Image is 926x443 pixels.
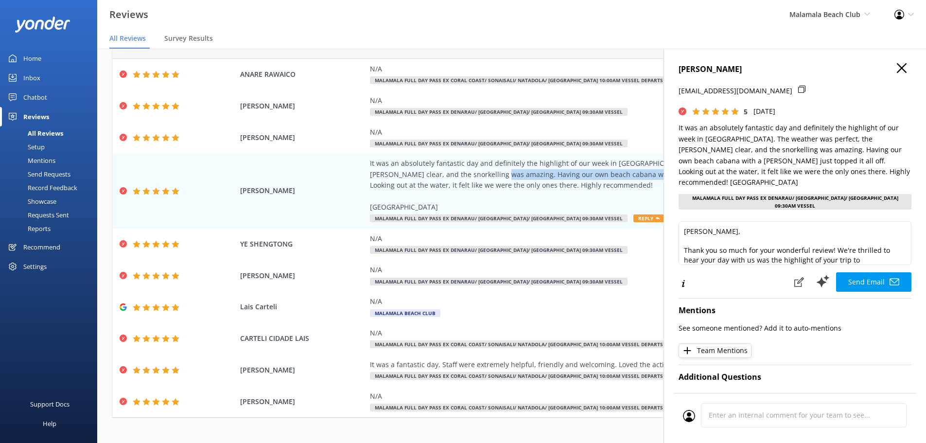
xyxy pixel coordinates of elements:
[6,222,51,235] div: Reports
[240,132,366,143] span: [PERSON_NAME]
[240,101,366,111] span: [PERSON_NAME]
[897,63,907,74] button: Close
[679,221,911,265] textarea: [PERSON_NAME], Thank you so much for your wonderful review! We're thrilled to hear your day with ...
[753,106,775,117] p: [DATE]
[679,63,911,76] h4: [PERSON_NAME]
[6,154,97,167] a: Mentions
[6,181,97,195] a: Record Feedback
[679,371,911,384] h4: Additional Questions
[370,76,694,84] span: Malamala Full Day Pass ex Coral Coast/ Sonaisali/ Natadola/ [GEOGRAPHIC_DATA] 10:00am vessel Depa...
[679,343,751,358] button: Team Mentions
[679,304,911,317] h4: Mentions
[370,140,628,147] span: Malamala Full Day Pass ex Denarau/ [GEOGRAPHIC_DATA]/ [GEOGRAPHIC_DATA] 09:30am Vessel
[370,265,812,275] div: N/A
[370,404,694,411] span: Malamala Full Day Pass ex Coral Coast/ Sonaisali/ Natadola/ [GEOGRAPHIC_DATA] 10:00am vessel Depa...
[43,414,56,433] div: Help
[370,328,812,338] div: N/A
[370,296,812,307] div: N/A
[240,270,366,281] span: [PERSON_NAME]
[23,49,41,68] div: Home
[836,272,911,292] button: Send Email
[370,95,812,106] div: N/A
[370,108,628,116] span: Malamala Full Day Pass ex Denarau/ [GEOGRAPHIC_DATA]/ [GEOGRAPHIC_DATA] 09:30am Vessel
[6,195,56,208] div: Showcase
[679,123,911,188] p: It was an absolutely fantastic day and definitely the highlight of our week in [GEOGRAPHIC_DATA]....
[109,34,146,43] span: All Reviews
[6,208,97,222] a: Requests Sent
[6,140,45,154] div: Setup
[6,126,63,140] div: All Reviews
[240,185,366,196] span: [PERSON_NAME]
[370,391,812,402] div: N/A
[164,34,213,43] span: Survey Results
[109,7,148,22] h3: Reviews
[370,233,812,244] div: N/A
[370,158,812,213] div: It was an absolutely fantastic day and definitely the highlight of our week in [GEOGRAPHIC_DATA]....
[240,239,366,249] span: YE SHENGTONG
[23,237,60,257] div: Recommend
[679,323,911,334] p: See someone mentioned? Add it to auto-mentions
[23,257,47,276] div: Settings
[679,86,792,96] p: [EMAIL_ADDRESS][DOMAIN_NAME]
[23,107,49,126] div: Reviews
[30,394,70,414] div: Support Docs
[683,410,695,422] img: user_profile.svg
[6,167,70,181] div: Send Requests
[370,340,694,348] span: Malamala Full Day Pass ex Coral Coast/ Sonaisali/ Natadola/ [GEOGRAPHIC_DATA] 10:00am vessel Depa...
[6,154,55,167] div: Mentions
[240,301,366,312] span: Lais Carteli
[23,88,47,107] div: Chatbot
[6,195,97,208] a: Showcase
[370,309,440,317] span: Malamala Beach Club
[240,69,366,80] span: ANARE RAWAICO
[370,372,694,380] span: Malamala Full Day Pass ex Coral Coast/ Sonaisali/ Natadola/ [GEOGRAPHIC_DATA] 10:00am vessel Depa...
[679,194,911,210] div: Malamala Full Day Pass ex Denarau/ [GEOGRAPHIC_DATA]/ [GEOGRAPHIC_DATA] 09:30am Vessel
[6,167,97,181] a: Send Requests
[240,333,366,344] span: CARTELI CIDADE LAIS
[370,64,812,74] div: N/A
[370,246,628,254] span: Malamala Full Day Pass ex Denarau/ [GEOGRAPHIC_DATA]/ [GEOGRAPHIC_DATA] 09:30am Vessel
[370,359,812,370] div: It was a fantastic day. Staff were extremely helpful, friendly and welcoming. Loved the activitie...
[370,278,628,285] span: Malamala Full Day Pass ex Denarau/ [GEOGRAPHIC_DATA]/ [GEOGRAPHIC_DATA] 09:30am Vessel
[6,181,77,195] div: Record Feedback
[6,126,97,140] a: All Reviews
[240,396,366,407] span: [PERSON_NAME]
[789,10,860,19] span: Malamala Beach Club
[370,214,628,222] span: Malamala Full Day Pass ex Denarau/ [GEOGRAPHIC_DATA]/ [GEOGRAPHIC_DATA] 09:30am Vessel
[370,127,812,138] div: N/A
[6,140,97,154] a: Setup
[15,17,70,33] img: yonder-white-logo.png
[744,107,748,116] span: 5
[6,208,69,222] div: Requests Sent
[633,214,664,222] span: Reply
[6,222,97,235] a: Reports
[240,365,366,375] span: [PERSON_NAME]
[23,68,40,88] div: Inbox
